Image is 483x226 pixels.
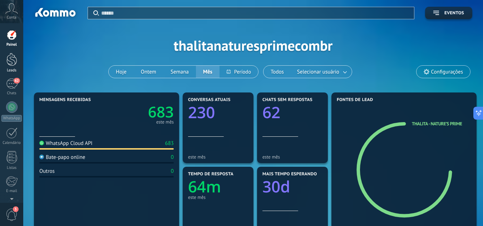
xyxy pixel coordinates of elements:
[188,172,233,177] span: Tempo de resposta
[188,195,248,200] div: este mês
[134,66,163,78] button: Ontem
[188,101,215,123] text: 230
[431,69,463,75] span: Configurações
[1,91,22,96] div: Chats
[220,66,258,78] button: Período
[1,68,22,73] div: Leads
[1,141,22,145] div: Calendário
[171,168,174,175] div: 0
[165,140,174,147] div: 683
[444,11,464,16] span: Eventos
[39,168,55,175] div: Outros
[39,155,44,159] img: Bate-papo online
[188,176,221,197] text: 64m
[412,121,462,127] a: Thalita - Nature’s Prime
[13,206,19,212] span: 3
[7,15,16,20] span: Conta
[291,66,352,78] button: Selecionar usuário
[188,154,248,160] div: este mês
[156,120,174,124] div: este mês
[262,101,280,123] text: 62
[263,66,291,78] button: Todos
[1,166,22,170] div: Listas
[39,141,44,145] img: WhatsApp Cloud API
[262,154,322,160] div: este mês
[425,7,472,19] button: Eventos
[109,66,134,78] button: Hoje
[163,66,196,78] button: Semana
[188,97,231,102] span: Conversas atuais
[171,154,174,161] div: 0
[337,97,373,102] span: Fontes de lead
[262,176,290,197] text: 30d
[1,42,22,47] div: Painel
[296,67,341,77] span: Selecionar usuário
[1,115,22,122] div: WhatsApp
[39,97,91,102] span: Mensagens recebidas
[262,172,317,177] span: Mais tempo esperando
[262,97,312,102] span: Chats sem respostas
[196,66,220,78] button: Mês
[39,140,93,147] div: WhatsApp Cloud API
[148,102,174,122] text: 683
[107,102,174,122] a: 683
[262,176,322,197] a: 30d
[14,78,20,84] span: 62
[39,154,85,161] div: Bate-papo online
[1,189,22,194] div: E-mail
